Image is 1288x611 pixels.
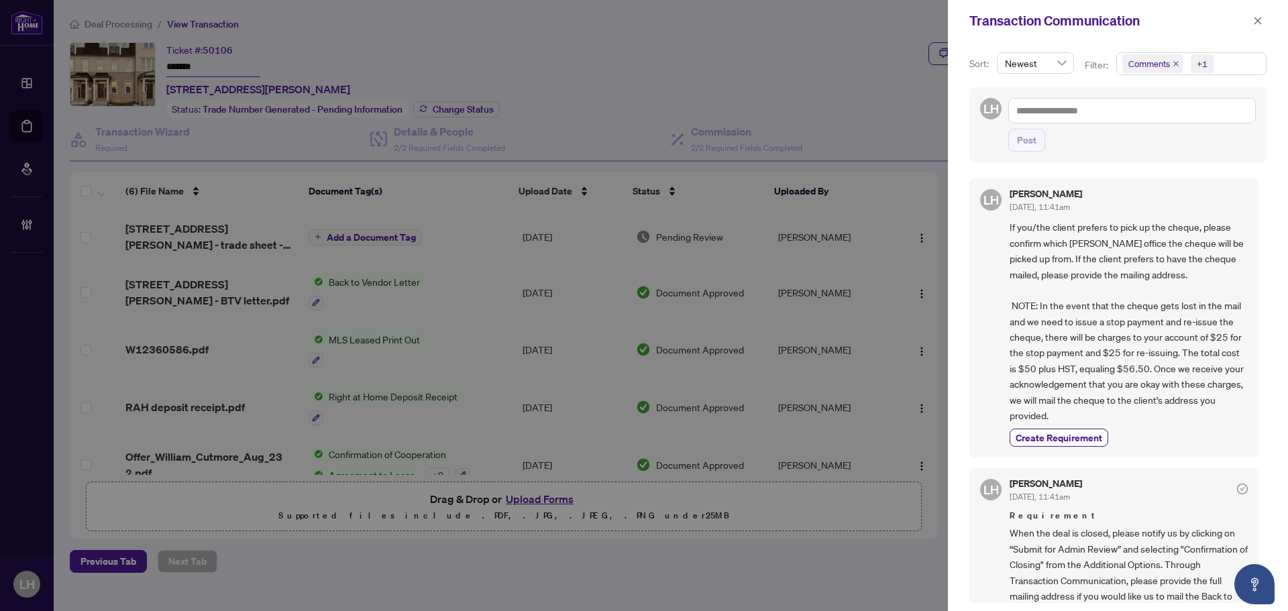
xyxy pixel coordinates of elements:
button: Create Requirement [1010,429,1108,447]
h5: [PERSON_NAME] [1010,189,1082,199]
div: Transaction Communication [969,11,1249,31]
span: LH [983,480,999,499]
span: If you/the client prefers to pick up the cheque, please confirm which [PERSON_NAME] office the ch... [1010,219,1248,423]
h5: [PERSON_NAME] [1010,479,1082,488]
p: Filter: [1085,58,1110,72]
span: Comments [1122,54,1183,73]
span: LH [983,99,999,118]
span: Create Requirement [1016,431,1102,445]
span: [DATE], 11:41am [1010,492,1070,502]
button: Post [1008,129,1045,152]
p: Sort: [969,56,991,71]
span: close [1173,60,1179,67]
span: close [1253,16,1263,25]
span: LH [983,190,999,209]
button: Open asap [1234,564,1275,604]
span: Newest [1005,53,1066,73]
span: [DATE], 11:41am [1010,202,1070,212]
span: Comments [1128,57,1170,70]
span: check-circle [1237,484,1248,494]
div: +1 [1197,57,1207,70]
span: Requirement [1010,509,1248,522]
